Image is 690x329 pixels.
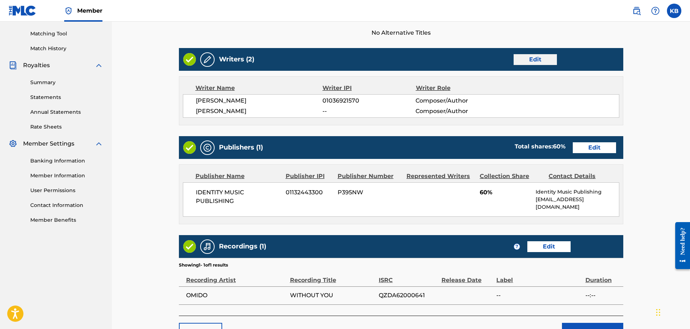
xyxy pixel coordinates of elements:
[30,157,103,165] a: Banking Information
[514,244,520,250] span: ?
[480,188,531,197] span: 60%
[219,55,254,64] h5: Writers (2)
[30,30,103,38] a: Matching Tool
[203,242,212,251] img: Recordings
[379,268,438,285] div: ISRC
[416,96,500,105] span: Composer/Author
[30,187,103,194] a: User Permissions
[286,172,332,181] div: Publisher IPI
[203,55,212,64] img: Writers
[95,139,103,148] img: expand
[573,142,616,153] a: Edit
[195,84,323,92] div: Writer Name
[186,268,286,285] div: Recording Artist
[553,143,566,150] span: 60 %
[416,107,500,116] span: Composer/Author
[30,216,103,224] a: Member Benefits
[322,107,416,116] span: --
[585,291,620,300] span: --:--
[480,172,543,181] div: Collection Share
[30,45,103,52] a: Match History
[496,291,581,300] span: --
[77,7,102,15] span: Member
[654,294,690,329] iframe: Chat Widget
[379,291,438,300] span: QZDA62000641
[30,79,103,86] a: Summary
[629,4,644,18] a: Public Search
[195,172,280,181] div: Publisher Name
[632,7,641,15] img: search
[286,188,332,197] span: 01132443300
[527,241,571,252] a: Edit
[549,172,612,181] div: Contact Details
[656,302,660,323] div: Drag
[536,188,619,196] p: Identity Music Publishing
[651,7,660,15] img: help
[95,61,103,70] img: expand
[406,172,474,181] div: Represented Writers
[196,96,323,105] span: [PERSON_NAME]
[30,123,103,131] a: Rate Sheets
[30,172,103,179] a: Member Information
[496,268,581,285] div: Label
[203,143,212,152] img: Publishers
[183,53,196,66] img: Valid
[515,142,566,151] div: Total shares:
[322,84,416,92] div: Writer IPI
[9,5,36,16] img: MLC Logo
[196,188,281,205] span: IDENTITY MUSIC PUBLISHING
[536,196,619,211] p: [EMAIL_ADDRESS][DOMAIN_NAME]
[186,291,286,300] span: OMIDO
[179,262,228,268] p: Showing 1 - 1 of 1 results
[9,139,17,148] img: Member Settings
[23,61,50,70] span: Royalties
[670,216,690,274] iframe: Resource Center
[322,96,416,105] span: 01036921570
[196,107,323,116] span: [PERSON_NAME]
[183,240,196,253] img: Valid
[30,108,103,116] a: Annual Statements
[441,268,493,285] div: Release Date
[290,291,375,300] span: WITHOUT YOU
[338,188,401,197] span: P395NW
[30,94,103,101] a: Statements
[667,4,681,18] div: User Menu
[585,268,620,285] div: Duration
[416,84,501,92] div: Writer Role
[179,29,623,37] span: No Alternative Titles
[183,141,196,154] img: Valid
[219,242,266,251] h5: Recordings (1)
[30,202,103,209] a: Contact Information
[64,7,73,15] img: Top Rightsholder
[23,139,74,148] span: Member Settings
[514,54,557,65] a: Edit
[290,268,375,285] div: Recording Title
[219,143,263,152] h5: Publishers (1)
[338,172,401,181] div: Publisher Number
[9,61,17,70] img: Royalties
[648,4,663,18] div: Help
